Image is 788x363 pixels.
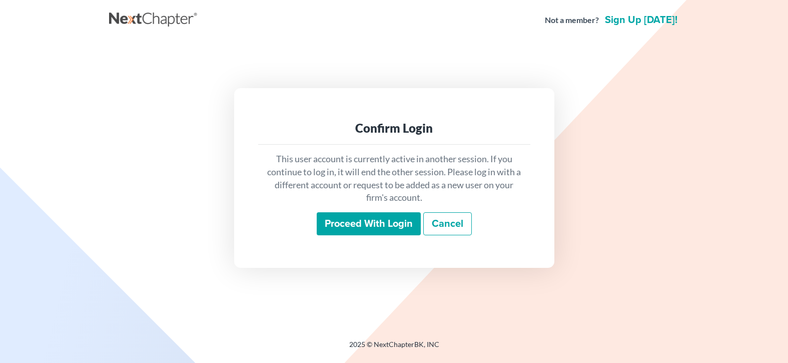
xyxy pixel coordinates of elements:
p: This user account is currently active in another session. If you continue to log in, it will end ... [266,153,522,204]
a: Sign up [DATE]! [603,15,679,25]
div: Confirm Login [266,120,522,136]
input: Proceed with login [317,212,421,235]
div: 2025 © NextChapterBK, INC [109,339,679,357]
a: Cancel [423,212,472,235]
strong: Not a member? [545,15,599,26]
